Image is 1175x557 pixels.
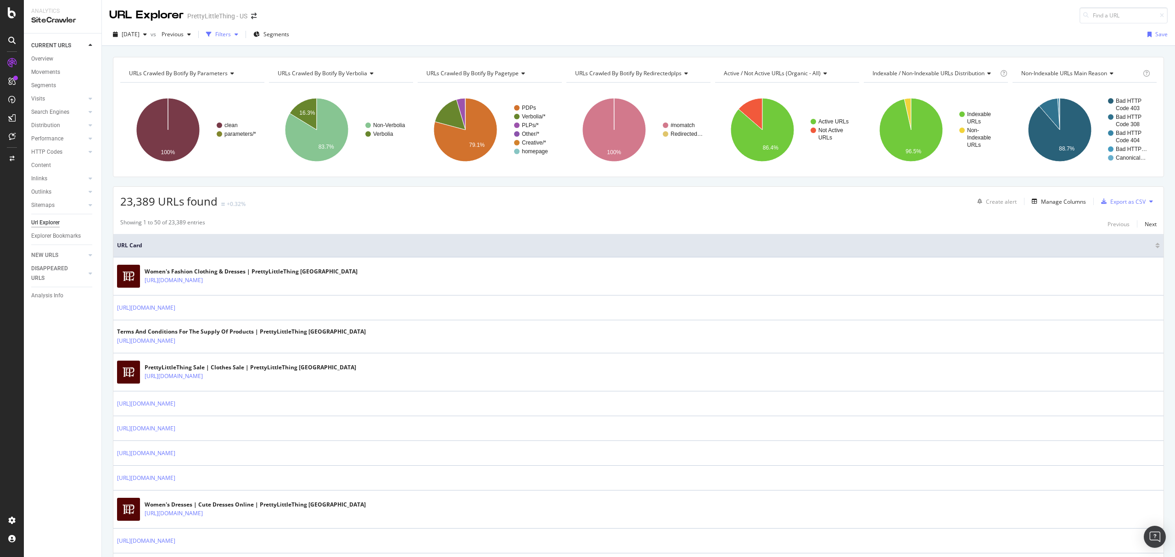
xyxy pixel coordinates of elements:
[158,27,195,42] button: Previous
[263,30,289,38] span: Segments
[31,161,95,170] a: Content
[1116,130,1141,136] text: Bad HTTP
[109,27,151,42] button: [DATE]
[715,90,858,170] svg: A chart.
[31,264,86,283] a: DISAPPEARED URLS
[158,30,184,38] span: Previous
[31,121,86,130] a: Distribution
[873,69,985,77] span: Indexable / Non-Indexable URLs distribution
[373,122,405,128] text: Non-Verbolia
[31,201,55,210] div: Sitemaps
[871,66,998,81] h4: Indexable / Non-Indexable URLs Distribution
[986,198,1017,206] div: Create alert
[145,267,358,276] div: Women's Fashion Clothing & Dresses | PrettyLittleThing [GEOGRAPHIC_DATA]
[1097,194,1146,209] button: Export as CSV
[1110,198,1146,206] div: Export as CSV
[31,218,60,228] div: Url Explorer
[227,200,246,208] div: +0.32%
[522,148,548,155] text: homepage
[722,66,851,81] h4: Active / Not Active URLs
[818,118,849,125] text: Active URLs
[31,94,45,104] div: Visits
[607,149,621,156] text: 100%
[31,174,86,184] a: Inlinks
[763,145,778,151] text: 86.4%
[269,90,413,170] div: A chart.
[224,122,238,128] text: clean
[1080,7,1168,23] input: Find a URL
[31,67,60,77] div: Movements
[224,131,256,137] text: parameters/*
[974,194,1017,209] button: Create alert
[299,110,315,116] text: 16.3%
[1021,69,1107,77] span: Non-Indexable URLs Main Reason
[117,303,175,312] a: [URL][DOMAIN_NAME]
[967,142,981,148] text: URLs
[522,122,539,128] text: PLPs/*
[117,498,140,521] img: main image
[31,107,86,117] a: Search Engines
[250,27,293,42] button: Segments
[418,90,562,170] svg: A chart.
[31,107,69,117] div: Search Engines
[117,424,175,433] a: [URL][DOMAIN_NAME]
[31,81,56,90] div: Segments
[117,473,175,483] a: [URL][DOMAIN_NAME]
[31,134,86,144] a: Performance
[117,265,140,288] img: main image
[1116,137,1140,144] text: Code 404
[1116,98,1141,104] text: Bad HTTP
[202,27,242,42] button: Filters
[31,291,63,301] div: Analysis Info
[117,536,175,546] a: [URL][DOMAIN_NAME]
[566,90,711,170] svg: A chart.
[151,30,158,38] span: vs
[1108,218,1130,229] button: Previous
[373,131,393,137] text: Verbolia
[864,90,1007,170] svg: A chart.
[967,111,991,117] text: Indexable
[1041,198,1086,206] div: Manage Columns
[31,41,71,50] div: CURRENT URLS
[31,81,95,90] a: Segments
[276,66,405,81] h4: URLs Crawled By Botify By verbolia
[1028,196,1086,207] button: Manage Columns
[109,7,184,23] div: URL Explorer
[215,30,231,38] div: Filters
[31,264,78,283] div: DISAPPEARED URLS
[522,131,539,137] text: Other/*
[1059,145,1074,152] text: 88.7%
[31,54,53,64] div: Overview
[31,201,86,210] a: Sitemaps
[221,203,225,206] img: Equal
[967,134,991,141] text: Indexable
[145,372,203,381] a: [URL][DOMAIN_NAME]
[31,174,47,184] div: Inlinks
[120,218,205,229] div: Showing 1 to 50 of 23,389 entries
[145,509,203,518] a: [URL][DOMAIN_NAME]
[31,187,86,197] a: Outlinks
[278,69,367,77] span: URLs Crawled By Botify By verbolia
[31,218,95,228] a: Url Explorer
[120,194,218,209] span: 23,389 URLs found
[522,113,546,120] text: Verbolia/*
[1144,27,1168,42] button: Save
[161,149,175,156] text: 100%
[117,449,175,458] a: [URL][DOMAIN_NAME]
[31,7,94,15] div: Analytics
[1116,155,1146,161] text: Canonical…
[1116,146,1147,152] text: Bad HTTP…
[127,66,256,81] h4: URLs Crawled By Botify By parameters
[1108,220,1130,228] div: Previous
[31,94,86,104] a: Visits
[31,54,95,64] a: Overview
[120,90,264,170] svg: A chart.
[31,231,95,241] a: Explorer Bookmarks
[31,147,62,157] div: HTTP Codes
[1019,66,1141,81] h4: Non-Indexable URLs Main Reason
[117,328,366,336] div: Terms And Conditions For The Supply Of Products | PrettyLittleThing [GEOGRAPHIC_DATA]
[117,361,140,384] img: main image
